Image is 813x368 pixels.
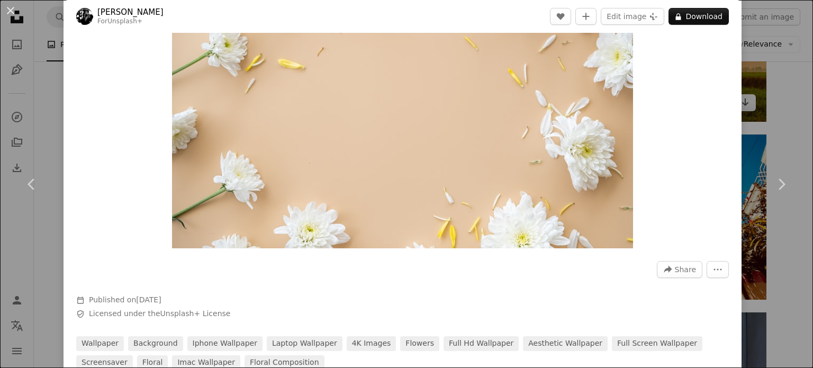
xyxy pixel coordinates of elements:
[97,17,164,26] div: For
[160,309,231,318] a: Unsplash+ License
[669,8,729,25] button: Download
[400,336,439,351] a: flowers
[657,261,702,278] button: Share this image
[523,336,608,351] a: aesthetic wallpaper
[675,262,696,277] span: Share
[97,7,164,17] a: [PERSON_NAME]
[550,8,571,25] button: Like
[267,336,342,351] a: laptop wallpaper
[76,8,93,25] img: Go to George Dagerotip's profile
[601,8,664,25] button: Edit image
[575,8,597,25] button: Add to Collection
[107,17,142,25] a: Unsplash+
[89,309,230,319] span: Licensed under the
[707,261,729,278] button: More Actions
[347,336,396,351] a: 4K Images
[76,336,124,351] a: wallpaper
[749,133,813,235] a: Next
[444,336,519,351] a: full hd wallpaper
[136,295,161,304] time: February 15, 2023 at 5:16:04 PM GMT+8
[612,336,702,351] a: full screen wallpaper
[128,336,183,351] a: background
[187,336,263,351] a: iphone wallpaper
[89,295,161,304] span: Published on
